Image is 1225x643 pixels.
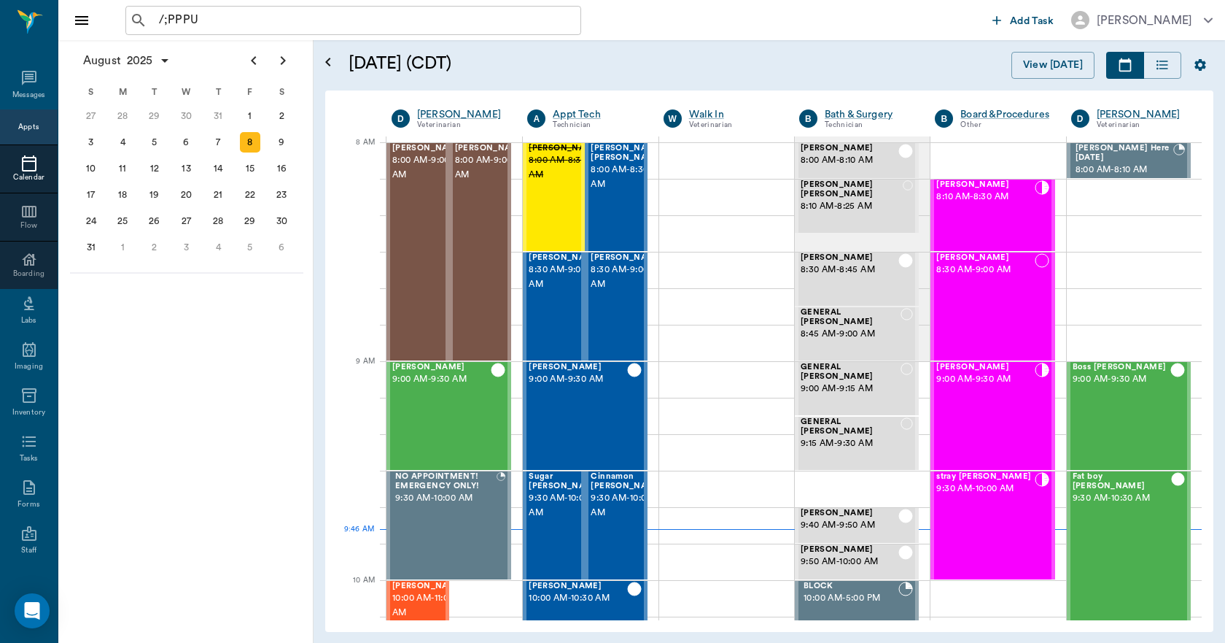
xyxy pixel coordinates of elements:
div: Friday, August 15, 2025 [240,158,260,179]
button: August2025 [76,46,178,75]
span: stray [PERSON_NAME] [936,472,1034,482]
span: 9:30 AM - 10:00 AM [529,491,602,520]
span: Boss [PERSON_NAME] [1073,363,1170,372]
h6: Nectar [43,4,46,36]
div: CHECKED_IN, 9:00 AM - 9:30 AM [930,361,1054,471]
div: A [527,109,545,128]
div: CHECKED_OUT, 9:00 AM - 9:30 AM [523,361,647,471]
span: [PERSON_NAME] [529,582,626,591]
span: 8:00 AM - 8:10 AM [801,153,898,168]
div: Inventory [12,407,45,418]
span: [PERSON_NAME] [801,253,898,263]
div: CANCELED, 8:00 AM - 8:30 AM [523,142,585,252]
span: 9:30 AM - 10:00 AM [936,482,1034,496]
div: Tuesday, August 26, 2025 [144,211,165,231]
div: Wednesday, August 13, 2025 [176,158,197,179]
div: [PERSON_NAME] [1097,12,1192,29]
span: 9:00 AM - 9:30 AM [529,372,626,387]
div: Saturday, August 16, 2025 [271,158,292,179]
span: 8:00 AM - 8:30 AM [591,163,664,192]
div: Tuesday, August 19, 2025 [144,185,165,205]
div: T [202,81,234,103]
span: 8:00 AM - 8:10 AM [1076,163,1174,177]
a: Bath & Surgery [825,107,913,122]
div: READY_TO_CHECKOUT, 8:00 AM - 9:00 AM [386,142,449,361]
div: CHECKED_OUT, 8:00 AM - 8:30 AM [585,142,647,252]
div: NOT_CONFIRMED, 8:45 AM - 9:00 AM [795,307,919,361]
span: [PERSON_NAME] [392,582,465,591]
div: W [171,81,203,103]
div: Thursday, August 14, 2025 [208,158,228,179]
span: [PERSON_NAME] [PERSON_NAME] [591,144,664,163]
div: Tuesday, August 12, 2025 [144,158,165,179]
div: BOOKED, 9:30 AM - 10:00 AM [386,471,511,580]
span: Cinnamon [PERSON_NAME] [591,472,664,491]
button: Open calendar [319,34,337,91]
span: [PERSON_NAME] [529,144,602,153]
div: CHECKED_OUT, 9:00 AM - 9:30 AM [386,361,511,471]
span: 8:10 AM - 8:30 AM [936,190,1034,204]
a: Appt Tech [553,107,641,122]
div: Saturday, August 2, 2025 [271,106,292,126]
span: [PERSON_NAME] [801,545,898,555]
span: 10:00 AM - 11:00 AM [392,591,465,620]
div: S [265,81,297,103]
span: GENERAL [PERSON_NAME] [801,308,901,327]
div: CHECKED_OUT, 9:50 AM - 10:00 AM [795,544,919,580]
span: [PERSON_NAME] [PERSON_NAME] [801,180,903,199]
h5: [DATE] (CDT) [349,52,726,75]
div: F [234,81,266,103]
div: Imaging [15,361,43,372]
span: 8:00 AM - 8:30 AM [529,153,602,182]
span: [PERSON_NAME] [936,180,1034,190]
span: 9:00 AM - 9:30 AM [392,372,491,387]
div: Open Intercom Messenger [15,593,50,628]
div: Monday, August 25, 2025 [112,211,133,231]
span: 9:30 AM - 10:00 AM [591,491,664,520]
div: B [799,109,817,128]
div: Walk In [689,107,777,122]
span: GENERAL [PERSON_NAME] [801,417,901,436]
div: CHECKED_OUT, 8:30 AM - 9:00 AM [585,252,647,361]
div: B [935,109,953,128]
div: 8 AM [337,135,375,172]
div: Thursday, August 28, 2025 [208,211,228,231]
span: [PERSON_NAME] [936,253,1034,263]
div: Sunday, August 24, 2025 [81,211,101,231]
span: [PERSON_NAME] [591,253,664,263]
span: 8:00 AM - 9:00 AM [455,153,528,182]
div: Thursday, August 7, 2025 [208,132,228,153]
span: 8:30 AM - 8:45 AM [801,263,898,277]
input: Search [153,10,577,31]
div: BOOKED, 8:00 AM - 8:10 AM [1067,142,1191,179]
span: 10:00 AM - 10:30 AM [529,591,626,606]
div: Friday, September 5, 2025 [240,237,260,258]
span: [PERSON_NAME] Here [DATE] [1076,144,1174,163]
div: CHECKED_IN, 8:10 AM - 8:30 AM [930,179,1054,252]
div: CHECKED_OUT, 9:30 AM - 10:00 AM [585,471,647,580]
div: T [139,81,171,103]
div: Wednesday, August 27, 2025 [176,211,197,231]
div: Monday, July 28, 2025 [112,106,133,126]
div: CHECKED_OUT, 8:00 AM - 8:10 AM [795,142,919,179]
span: 10:00 AM - 5:00 PM [804,591,898,606]
span: [PERSON_NAME] [529,253,602,263]
span: 9:00 AM - 9:15 AM [801,382,901,396]
div: Messages [12,90,46,101]
span: 8:45 AM - 9:00 AM [801,327,901,342]
div: Friday, August 1, 2025 [240,106,260,126]
div: [PERSON_NAME] [417,107,505,122]
span: BLOCK [804,582,898,591]
div: Friday, August 22, 2025 [240,185,260,205]
div: Tasks [20,453,38,464]
div: Sunday, August 3, 2025 [81,132,101,153]
span: 9:40 AM - 9:50 AM [801,518,898,533]
div: Technician [553,119,641,131]
span: [PERSON_NAME] [529,363,626,372]
div: Sunday, July 27, 2025 [81,106,101,126]
span: [PERSON_NAME] [801,144,898,153]
div: Appts [18,122,39,133]
div: Wednesday, July 30, 2025 [176,106,197,126]
button: Next page [268,46,297,75]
